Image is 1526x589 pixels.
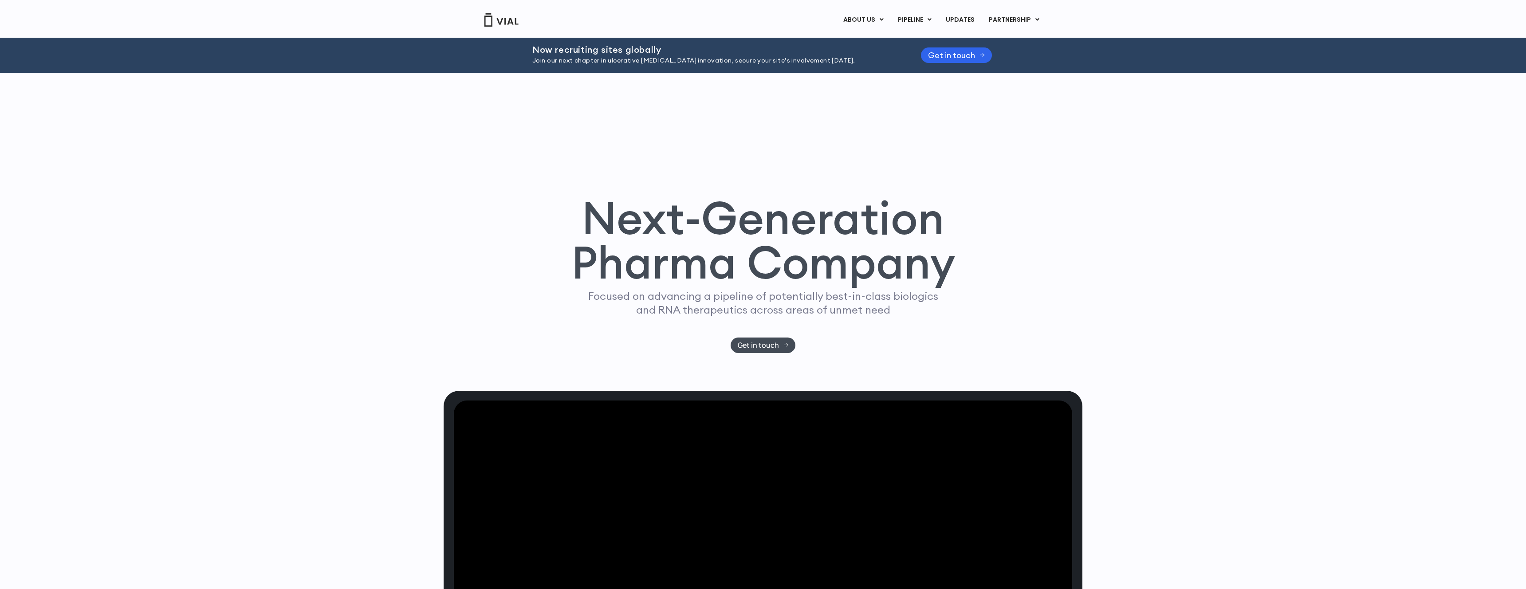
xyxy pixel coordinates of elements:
a: PARTNERSHIPMenu Toggle [982,12,1046,27]
a: Get in touch [921,47,992,63]
a: Get in touch [731,338,796,353]
a: UPDATES [939,12,981,27]
a: PIPELINEMenu Toggle [891,12,938,27]
a: ABOUT USMenu Toggle [836,12,890,27]
h2: Now recruiting sites globally [532,45,899,55]
p: Focused on advancing a pipeline of potentially best-in-class biologics and RNA therapeutics acros... [584,289,942,317]
p: Join our next chapter in ulcerative [MEDICAL_DATA] innovation, secure your site’s involvement [DA... [532,56,899,66]
img: Vial Logo [484,13,519,27]
span: Get in touch [738,342,779,349]
span: Get in touch [928,52,975,59]
h1: Next-Generation Pharma Company [571,196,955,285]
